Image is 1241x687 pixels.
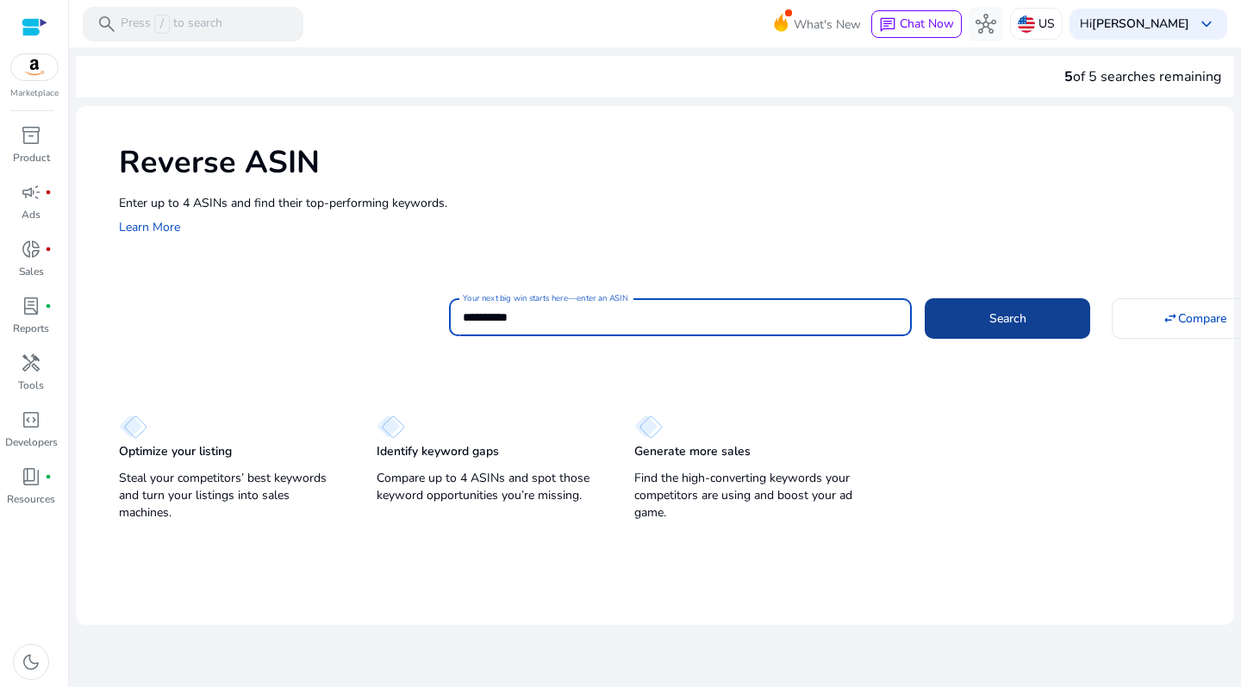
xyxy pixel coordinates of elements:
p: Optimize your listing [119,443,232,460]
p: Hi [1080,18,1189,30]
span: fiber_manual_record [45,189,52,196]
p: Product [13,150,50,166]
p: Steal your competitors’ best keywords and turn your listings into sales machines. [119,470,342,521]
img: diamond.svg [119,415,147,439]
p: Reports [13,321,49,336]
span: 5 [1064,67,1073,86]
p: Generate more sales [634,443,751,460]
img: amazon.svg [11,54,58,80]
p: US [1038,9,1055,39]
span: hub [976,14,996,34]
span: fiber_manual_record [45,246,52,253]
p: Ads [22,207,41,222]
span: Compare [1178,309,1226,328]
span: dark_mode [21,652,41,672]
span: keyboard_arrow_down [1196,14,1217,34]
span: code_blocks [21,409,41,430]
p: Enter up to 4 ASINs and find their top-performing keywords. [119,194,1217,212]
p: Identify keyword gaps [377,443,499,460]
span: inventory_2 [21,125,41,146]
span: fiber_manual_record [45,303,52,309]
p: Resources [7,491,55,507]
span: fiber_manual_record [45,473,52,480]
span: donut_small [21,239,41,259]
span: Chat Now [900,16,954,32]
span: book_4 [21,466,41,487]
span: What's New [794,9,861,40]
img: diamond.svg [377,415,405,439]
img: diamond.svg [634,415,663,439]
p: Compare up to 4 ASINs and spot those keyword opportunities you’re missing. [377,470,600,504]
h1: Reverse ASIN [119,144,1217,181]
a: Learn More [119,219,180,235]
b: [PERSON_NAME] [1092,16,1189,32]
span: campaign [21,182,41,203]
button: Search [925,298,1090,338]
p: Press to search [121,15,222,34]
mat-icon: swap_horiz [1163,310,1178,326]
span: / [154,15,170,34]
div: of 5 searches remaining [1064,66,1221,87]
img: us.svg [1018,16,1035,33]
p: Developers [5,434,58,450]
p: Tools [18,378,44,393]
button: hub [969,7,1003,41]
p: Marketplace [10,87,59,100]
span: chat [879,16,896,34]
mat-label: Your next big win starts here—enter an ASIN [463,292,627,304]
p: Find the high-converting keywords your competitors are using and boost your ad game. [634,470,857,521]
button: chatChat Now [871,10,962,38]
p: Sales [19,264,44,279]
span: lab_profile [21,296,41,316]
span: Search [989,309,1026,328]
span: search [97,14,117,34]
span: handyman [21,353,41,373]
